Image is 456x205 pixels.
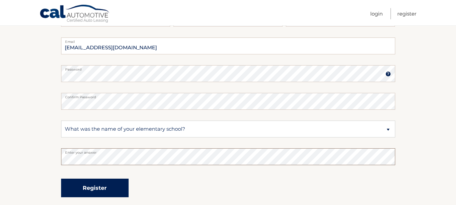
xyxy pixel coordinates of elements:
[61,93,395,98] label: Confirm Password
[61,37,395,43] label: Email
[397,8,417,19] a: Register
[370,8,383,19] a: Login
[61,37,395,54] input: Email
[61,65,395,71] label: Password
[385,71,391,77] img: tooltip.svg
[39,4,110,24] a: Cal Automotive
[61,179,129,197] button: Register
[61,148,395,154] label: Enter your answer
